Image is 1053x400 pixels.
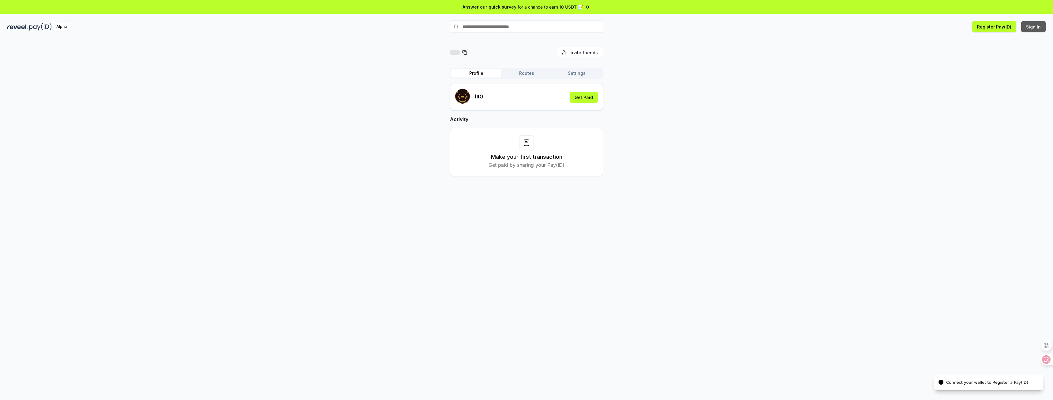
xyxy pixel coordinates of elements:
h3: Make your first transaction [491,153,562,161]
img: pay_id [29,23,52,31]
button: Sign In [1021,21,1046,32]
div: Connect your wallet to Register a Pay(ID) [946,379,1028,386]
p: Get paid by sharing your Pay(ID) [489,161,564,169]
h2: Activity [450,116,603,123]
span: Answer our quick survey [463,4,516,10]
button: Profile [451,69,501,78]
button: Invite friends [557,47,603,58]
div: Alpha [53,23,70,31]
button: Register Pay(ID) [972,21,1016,32]
button: Routes [501,69,552,78]
img: reveel_dark [7,23,28,31]
p: (ID) [475,93,483,100]
span: for a chance to earn 10 USDT 📝 [518,4,583,10]
span: Invite friends [569,49,598,56]
button: Get Paid [570,92,598,103]
button: Settings [552,69,602,78]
